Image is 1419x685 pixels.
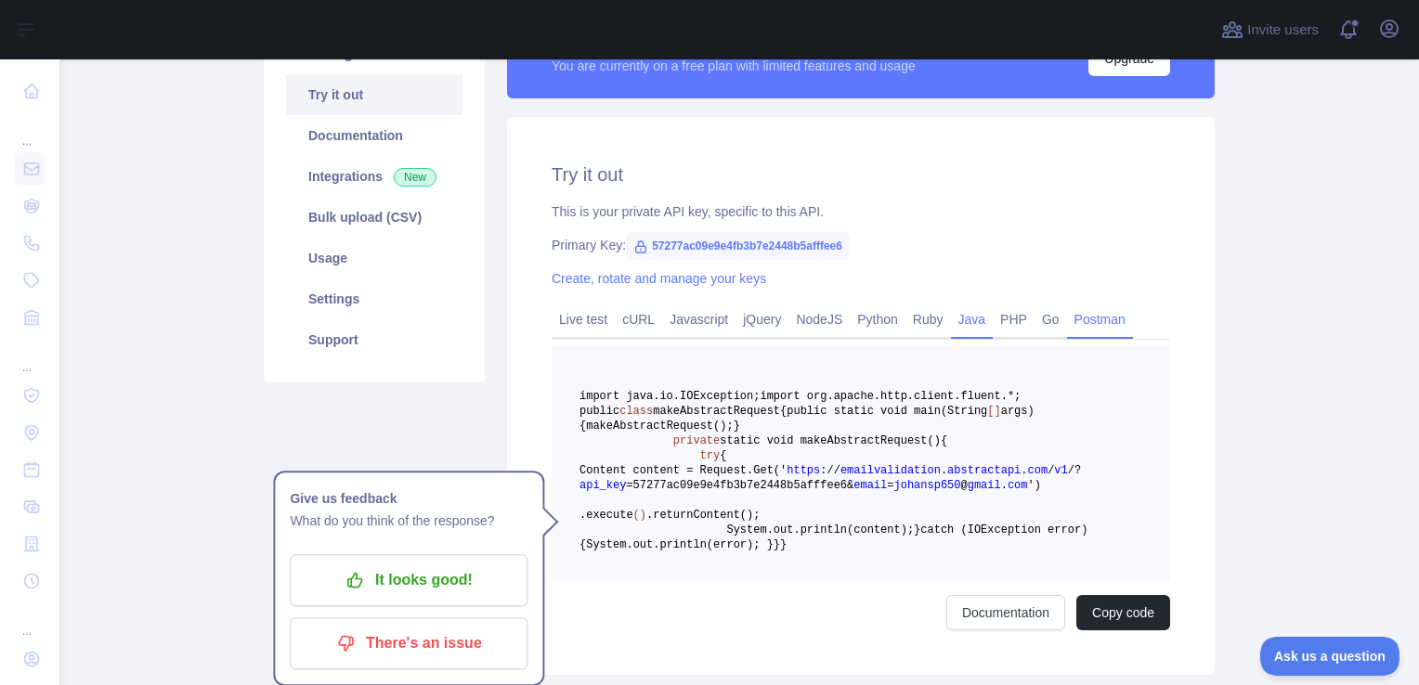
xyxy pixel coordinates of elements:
[586,538,626,551] span: System
[1068,464,1074,477] span: /
[15,111,45,149] div: ...
[767,523,774,536] span: .
[905,304,951,334] a: Ruby
[633,509,646,522] span: ()
[290,487,527,510] h1: Give us feedback
[914,523,920,536] span: }
[579,479,626,492] span: api_key
[1076,595,1170,630] button: Copy code
[615,304,662,334] a: cURL
[394,168,436,187] span: New
[304,564,514,596] p: It looks good!
[286,156,462,197] a: Integrations New
[286,197,462,238] a: Bulk upload (CSV)
[286,115,462,156] a: Documentation
[780,538,787,551] span: }
[552,236,1170,254] div: Primary Key:
[753,464,787,477] span: Get('
[787,405,987,418] span: public static void main(String
[579,390,760,403] span: import java.io.IOException;
[286,238,462,278] a: Usage
[286,278,462,319] a: Settings
[941,464,947,477] span: .
[579,464,753,477] span: Content content = Request.
[1021,464,1027,477] span: .
[961,479,968,492] span: @
[726,523,766,536] span: System
[780,405,787,418] span: {
[619,405,653,418] span: class
[1028,464,1048,477] span: com
[726,420,733,433] span: ;
[626,232,850,260] span: 57277ac09e9e4fb3b7e2448b5afffee6
[788,304,850,334] a: NodeJS
[15,601,45,639] div: ...
[887,479,893,492] span: =
[774,538,780,551] span: }
[760,390,1021,403] span: import org.apache.http.client.fluent.*;
[579,509,633,522] span: .execute
[662,304,736,334] a: Javascript
[673,434,720,447] span: private
[286,74,462,115] a: Try it out
[840,464,941,477] span: emailvalidation
[853,479,887,492] span: email
[653,405,780,418] span: makeAbstractRequest
[720,434,827,447] span: static void make
[1001,479,1008,492] span: .
[552,304,615,334] a: Live test
[552,271,766,286] a: Create, rotate and manage your keys
[734,420,740,433] span: }
[753,509,760,522] span: ;
[1067,304,1133,334] a: Postman
[946,595,1065,630] a: Documentation
[552,162,1170,187] h2: Try it out
[850,304,905,334] a: Python
[834,464,840,477] span: /
[633,538,774,551] span: out.println(error); }
[693,509,753,522] span: Content()
[1054,464,1067,477] span: v1
[820,464,827,477] span: :
[1217,15,1322,45] button: Invite users
[993,304,1035,334] a: PHP
[1028,479,1041,492] span: ')
[290,554,527,606] button: It looks good!
[1035,304,1067,334] a: Go
[941,434,947,447] span: {
[286,319,462,360] a: Support
[579,405,619,418] span: public
[552,57,916,75] div: You are currently on a free plan with limited features and usage
[1260,637,1400,676] iframe: Toggle Customer Support
[626,538,632,551] span: .
[1074,464,1081,477] span: ?
[736,304,788,334] a: jQuery
[774,523,914,536] span: out.println(content);
[290,510,527,532] p: What do you think of the response?
[1008,479,1028,492] span: com
[15,338,45,375] div: ...
[827,464,833,477] span: /
[552,202,1170,221] div: This is your private API key, specific to this API.
[893,479,960,492] span: johansp650
[968,479,1001,492] span: gmail
[951,304,994,334] a: Java
[1247,19,1319,41] span: Invite users
[947,464,1021,477] span: abstractapi
[1048,464,1054,477] span: /
[613,420,726,433] span: AbstractRequest()
[827,434,940,447] span: AbstractRequest()
[290,617,527,669] button: There's an issue
[586,420,613,433] span: make
[787,464,820,477] span: https
[304,627,514,659] p: There's an issue
[700,449,721,462] span: try
[646,509,693,522] span: .return
[987,405,1000,418] span: []
[626,479,853,492] span: =57277ac09e9e4fb3b7e2448b5afffee6&
[720,449,726,462] span: {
